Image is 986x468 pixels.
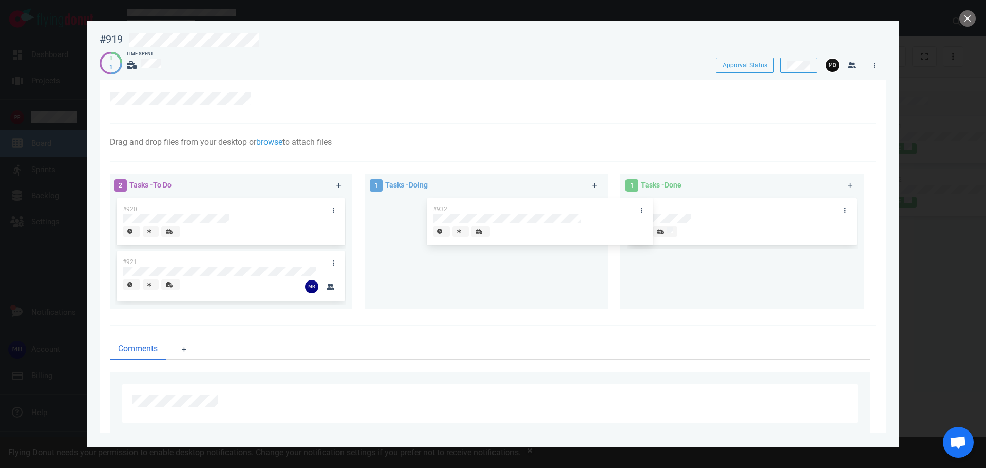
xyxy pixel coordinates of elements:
[634,205,649,213] span: #922
[641,181,681,189] span: Tasks - Done
[826,59,839,72] img: 26
[123,258,137,266] span: #921
[943,427,974,458] a: Open de chat
[305,280,318,293] img: 26
[114,179,127,192] span: 2
[282,137,332,147] span: to attach files
[118,343,158,355] span: Comments
[716,58,774,73] button: Approval Status
[100,33,123,46] div: #919
[109,54,112,63] div: 1
[959,10,976,27] button: close
[625,179,638,192] span: 1
[385,181,428,189] span: Tasks - Doing
[126,51,170,58] div: Time Spent
[123,205,137,213] span: #920
[110,137,256,147] span: Drag and drop files from your desktop or
[370,179,383,192] span: 1
[129,181,172,189] span: Tasks - To Do
[256,137,282,147] a: browse
[109,63,112,72] div: 1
